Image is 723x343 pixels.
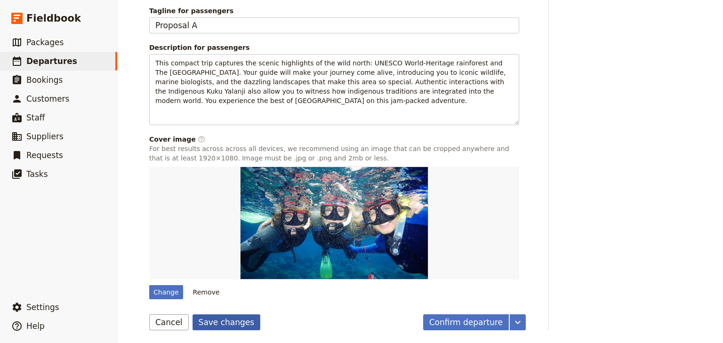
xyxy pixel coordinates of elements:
span: Departures [26,56,77,66]
div: Change [149,285,183,299]
button: Confirm departure [423,314,509,330]
img: https://d33jgr8dhgav85.cloudfront.net/638dda354696e2626e419d95/6850d05b440ff23b33ea57aa?Expires=1... [240,167,428,279]
div: Description for passengers [149,43,519,52]
span: This compact trip captures the scenic highlights of the wild north: UNESCO World-Heritage rainfor... [155,59,508,104]
button: More actions [510,314,526,330]
span: Fieldbook [26,11,81,25]
button: Remove [189,285,224,299]
span: Bookings [26,75,63,85]
button: Save changes [193,314,261,330]
span: Suppliers [26,132,64,141]
span: Customers [26,94,69,104]
span: Requests [26,151,63,160]
span: Help [26,321,45,331]
p: For best results across across all devices, we recommend using an image that can be cropped anywh... [149,144,519,163]
input: Tagline for passengers [149,17,519,33]
span: Tasks [26,169,48,179]
span: Tagline for passengers [149,6,519,16]
span: Staff [26,113,45,122]
span: Packages [26,38,64,47]
div: Cover image [149,135,519,144]
span: Settings [26,303,59,312]
button: Cancel [149,314,189,330]
span: ​ [198,136,205,143]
